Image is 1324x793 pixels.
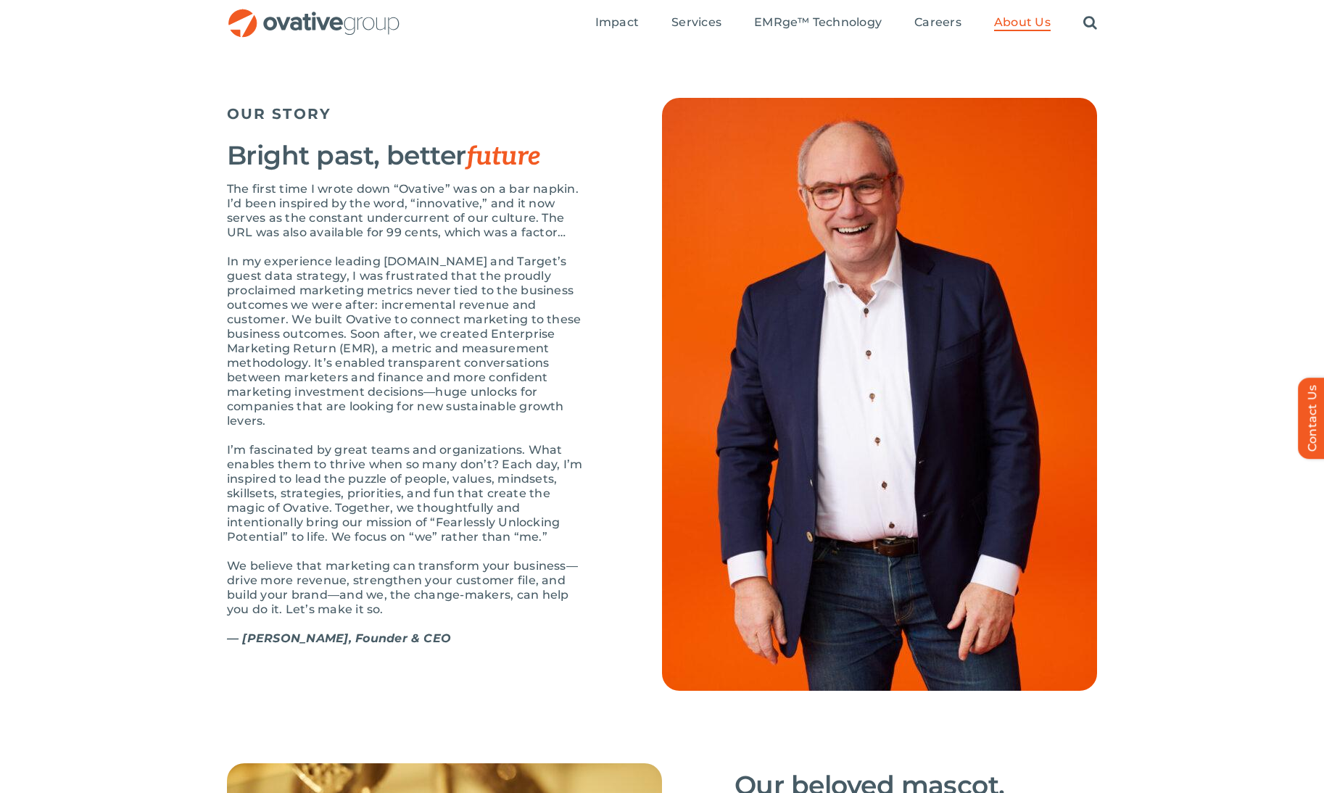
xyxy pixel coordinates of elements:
[754,15,882,31] a: EMRge™ Technology
[754,15,882,30] span: EMRge™ Technology
[227,105,589,123] h5: OUR STORY
[595,15,639,31] a: Impact
[662,98,1097,691] img: About Us – Our Story
[227,7,401,21] a: OG_Full_horizontal_RGB
[227,141,589,171] h3: Bright past, better
[227,631,451,645] strong: — [PERSON_NAME], Founder & CEO
[914,15,961,31] a: Careers
[227,443,589,544] p: I’m fascinated by great teams and organizations. What enables them to thrive when so many don’t? ...
[595,15,639,30] span: Impact
[671,15,721,31] a: Services
[994,15,1051,31] a: About Us
[227,182,589,240] p: The first time I wrote down “Ovative” was on a bar napkin. I’d been inspired by the word, “innova...
[914,15,961,30] span: Careers
[466,141,541,173] span: future
[671,15,721,30] span: Services
[227,254,589,428] p: In my experience leading [DOMAIN_NAME] and Target’s guest data strategy, I was frustrated that th...
[994,15,1051,30] span: About Us
[1083,15,1097,31] a: Search
[227,559,589,617] p: We believe that marketing can transform your business—drive more revenue, strengthen your custome...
